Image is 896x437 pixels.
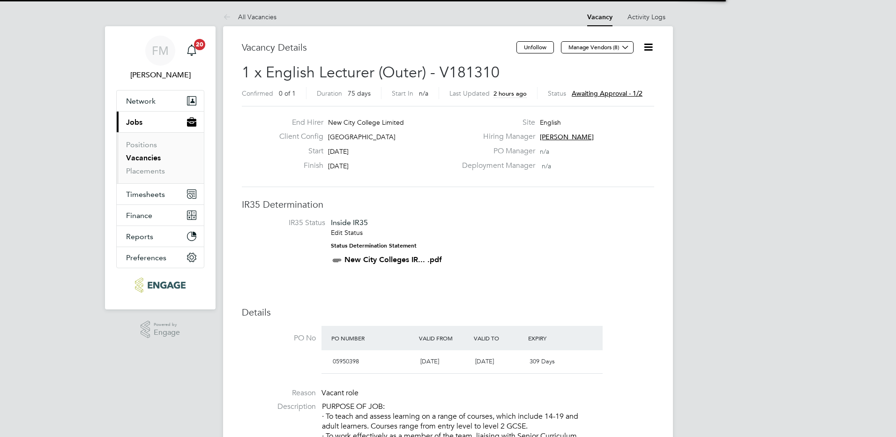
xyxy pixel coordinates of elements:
[242,333,316,343] label: PO No
[154,329,180,337] span: Engage
[331,228,363,237] a: Edit Status
[272,161,323,171] label: Finish
[117,112,204,132] button: Jobs
[449,89,490,98] label: Last Updated
[242,198,654,211] h3: IR35 Determination
[242,89,273,98] label: Confirmed
[333,357,359,365] span: 05950398
[328,133,396,141] span: [GEOGRAPHIC_DATA]
[331,218,368,227] span: Inside IR35
[328,147,349,156] span: [DATE]
[392,89,413,98] label: Start In
[116,69,204,81] span: Fiona Matthews
[456,146,535,156] label: PO Manager
[126,118,142,127] span: Jobs
[329,330,417,347] div: PO Number
[548,89,566,98] label: Status
[272,132,323,142] label: Client Config
[117,205,204,226] button: Finance
[117,247,204,268] button: Preferences
[242,306,654,318] h3: Details
[182,36,201,66] a: 20
[242,63,500,82] span: 1 x English Lecturer (Outer) - V181310
[419,89,428,98] span: n/a
[105,26,216,309] nav: Main navigation
[561,41,634,53] button: Manage Vendors (8)
[456,132,535,142] label: Hiring Manager
[116,36,204,81] a: FM[PERSON_NAME]
[540,147,549,156] span: n/a
[117,184,204,204] button: Timesheets
[475,357,494,365] span: [DATE]
[471,330,526,347] div: Valid To
[126,166,165,175] a: Placements
[117,90,204,111] button: Network
[116,278,204,293] a: Go to home page
[272,146,323,156] label: Start
[279,89,296,98] span: 0 of 1
[117,226,204,247] button: Reports
[126,232,153,241] span: Reports
[417,330,471,347] div: Valid From
[344,255,442,264] a: New City Colleges IR... .pdf
[126,97,156,105] span: Network
[135,278,185,293] img: ncclondon-logo-retina.png
[272,118,323,128] label: End Hirer
[242,388,316,398] label: Reason
[117,132,204,183] div: Jobs
[194,39,205,50] span: 20
[331,242,417,249] strong: Status Determination Statement
[516,41,554,53] button: Unfollow
[456,118,535,128] label: Site
[542,162,551,170] span: n/a
[530,357,555,365] span: 309 Days
[126,190,165,199] span: Timesheets
[627,13,665,21] a: Activity Logs
[321,388,358,398] span: Vacant role
[126,211,152,220] span: Finance
[141,321,180,339] a: Powered byEngage
[572,89,642,98] span: Awaiting approval - 1/2
[126,140,157,149] a: Positions
[328,118,404,127] span: New City College Limited
[493,90,527,98] span: 2 hours ago
[540,118,561,127] span: English
[223,13,276,21] a: All Vacancies
[317,89,342,98] label: Duration
[420,357,439,365] span: [DATE]
[154,321,180,329] span: Powered by
[348,89,371,98] span: 75 days
[152,45,169,57] span: FM
[328,162,349,170] span: [DATE]
[251,218,325,228] label: IR35 Status
[540,133,594,141] span: [PERSON_NAME]
[242,41,516,53] h3: Vacancy Details
[456,161,535,171] label: Deployment Manager
[242,402,316,412] label: Description
[587,13,612,21] a: Vacancy
[526,330,581,347] div: Expiry
[126,153,161,162] a: Vacancies
[126,253,166,262] span: Preferences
